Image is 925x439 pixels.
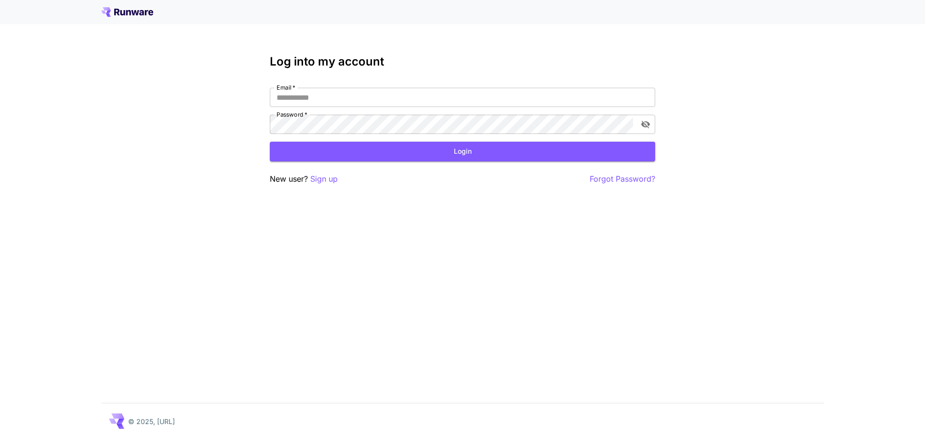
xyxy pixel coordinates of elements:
[128,416,175,426] p: © 2025, [URL]
[637,116,654,133] button: toggle password visibility
[277,83,295,92] label: Email
[270,142,655,161] button: Login
[277,110,307,119] label: Password
[310,173,338,185] button: Sign up
[270,55,655,68] h3: Log into my account
[270,173,338,185] p: New user?
[590,173,655,185] button: Forgot Password?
